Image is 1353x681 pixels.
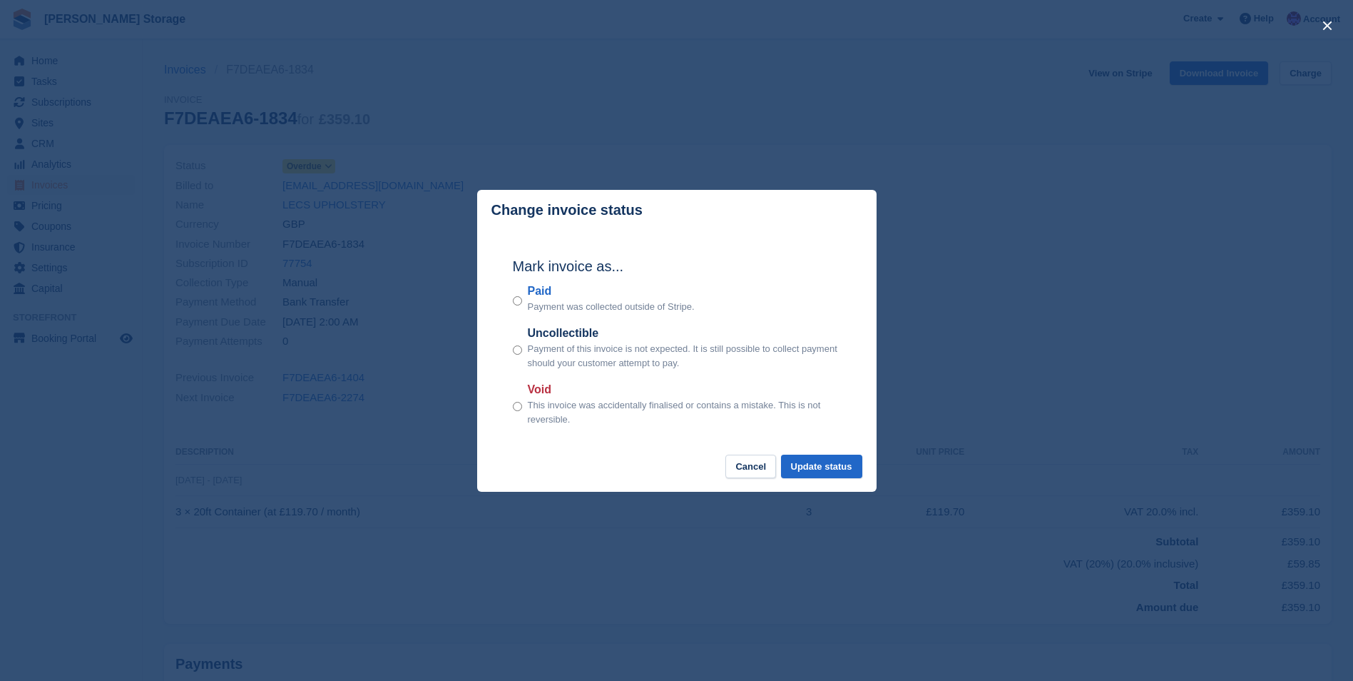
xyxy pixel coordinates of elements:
button: Update status [781,455,862,478]
label: Void [528,381,841,398]
p: Payment was collected outside of Stripe. [528,300,695,314]
label: Paid [528,283,695,300]
p: Change invoice status [491,202,643,218]
label: Uncollectible [528,325,841,342]
p: This invoice was accidentally finalised or contains a mistake. This is not reversible. [528,398,841,426]
p: Payment of this invoice is not expected. It is still possible to collect payment should your cust... [528,342,841,370]
h2: Mark invoice as... [513,256,841,277]
button: Cancel [725,455,776,478]
button: close [1316,14,1339,37]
